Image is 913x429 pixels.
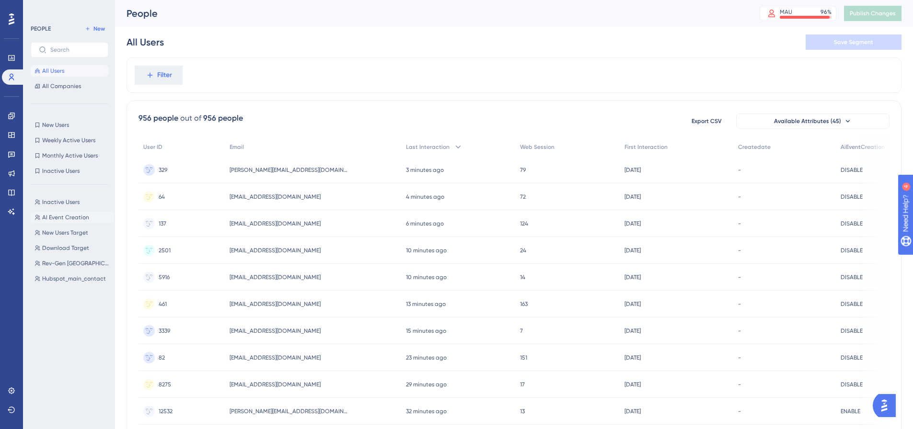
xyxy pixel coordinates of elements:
time: 29 minutes ago [406,381,447,388]
span: DISABLE [841,381,863,388]
span: [PERSON_NAME][EMAIL_ADDRESS][DOMAIN_NAME] [230,166,349,174]
span: 151 [520,354,527,361]
button: Rev-Gen [GEOGRAPHIC_DATA] [31,258,114,269]
span: 17 [520,381,525,388]
span: Publish Changes [850,10,896,17]
span: DISABLE [841,327,863,335]
time: [DATE] [624,220,641,227]
span: 24 [520,247,526,254]
button: Available Attributes (45) [736,113,890,129]
span: 2501 [159,247,171,254]
span: AI Event Creation [42,214,89,221]
button: Weekly Active Users [31,135,108,146]
span: DISABLE [841,220,863,227]
time: [DATE] [624,381,641,388]
span: - [738,273,741,281]
button: New [81,23,108,34]
span: 5916 [159,273,170,281]
span: 3339 [159,327,170,335]
span: Createdate [738,143,771,151]
button: Download Target [31,242,114,254]
span: Download Target [42,244,89,252]
time: 4 minutes ago [406,193,444,200]
time: [DATE] [624,301,641,307]
iframe: UserGuiding AI Assistant Launcher [873,391,901,420]
button: AI Event Creation [31,212,114,223]
span: Inactive Users [42,167,80,175]
span: Need Help? [23,2,60,14]
span: - [738,407,741,415]
span: 124 [520,220,528,227]
span: [PERSON_NAME][EMAIL_ADDRESS][DOMAIN_NAME] [230,407,349,415]
span: DISABLE [841,300,863,308]
span: 64 [159,193,165,201]
div: 96 % [821,8,832,16]
span: Rev-Gen [GEOGRAPHIC_DATA] [42,260,110,267]
span: New Users [42,121,69,129]
time: [DATE] [624,274,641,281]
span: 461 [159,300,167,308]
span: New [93,25,105,33]
button: New Users Target [31,227,114,238]
time: [DATE] [624,247,641,254]
span: - [738,381,741,388]
button: Publish Changes [844,6,901,21]
span: DISABLE [841,193,863,201]
time: 23 minutes ago [406,354,447,361]
button: Filter [135,66,183,85]
span: DISABLE [841,166,863,174]
span: New Users Target [42,229,88,237]
span: All Users [42,67,64,75]
span: - [738,327,741,335]
span: Filter [157,69,172,81]
button: All Users [31,65,108,77]
button: All Companies [31,80,108,92]
span: Last Interaction [406,143,450,151]
span: First Interaction [624,143,668,151]
span: - [738,166,741,174]
span: [EMAIL_ADDRESS][DOMAIN_NAME] [230,354,321,361]
button: Hubspot_main_contact [31,273,114,284]
span: Hubspot_main_contact [42,275,106,282]
button: Inactive Users [31,196,114,208]
span: [EMAIL_ADDRESS][DOMAIN_NAME] [230,220,321,227]
span: ENABLE [841,407,860,415]
button: Save Segment [806,34,901,50]
span: - [738,193,741,201]
span: Web Session [520,143,555,151]
button: Monthly Active Users [31,150,108,161]
span: 82 [159,354,165,361]
span: 8275 [159,381,171,388]
div: 956 people [139,113,178,124]
div: PEOPLE [31,25,51,33]
span: Export CSV [692,117,722,125]
time: 10 minutes ago [406,247,447,254]
span: Email [230,143,244,151]
time: 10 minutes ago [406,274,447,281]
time: 13 minutes ago [406,301,446,307]
span: DISABLE [841,354,863,361]
span: 12532 [159,407,173,415]
span: 72 [520,193,526,201]
span: Monthly Active Users [42,152,98,159]
div: People [127,7,736,20]
span: DISABLE [841,273,863,281]
span: DISABLE [841,247,863,254]
time: [DATE] [624,167,641,173]
input: Search [50,46,100,53]
span: - [738,220,741,227]
span: [EMAIL_ADDRESS][DOMAIN_NAME] [230,247,321,254]
span: 14 [520,273,525,281]
div: All Users [127,35,164,49]
span: - [738,247,741,254]
span: 79 [520,166,526,174]
span: - [738,354,741,361]
span: - [738,300,741,308]
span: All Companies [42,82,81,90]
span: Available Attributes (45) [774,117,841,125]
div: out of [180,113,201,124]
span: [EMAIL_ADDRESS][DOMAIN_NAME] [230,327,321,335]
span: [EMAIL_ADDRESS][DOMAIN_NAME] [230,193,321,201]
div: 4 [67,5,69,12]
button: Export CSV [682,113,730,129]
